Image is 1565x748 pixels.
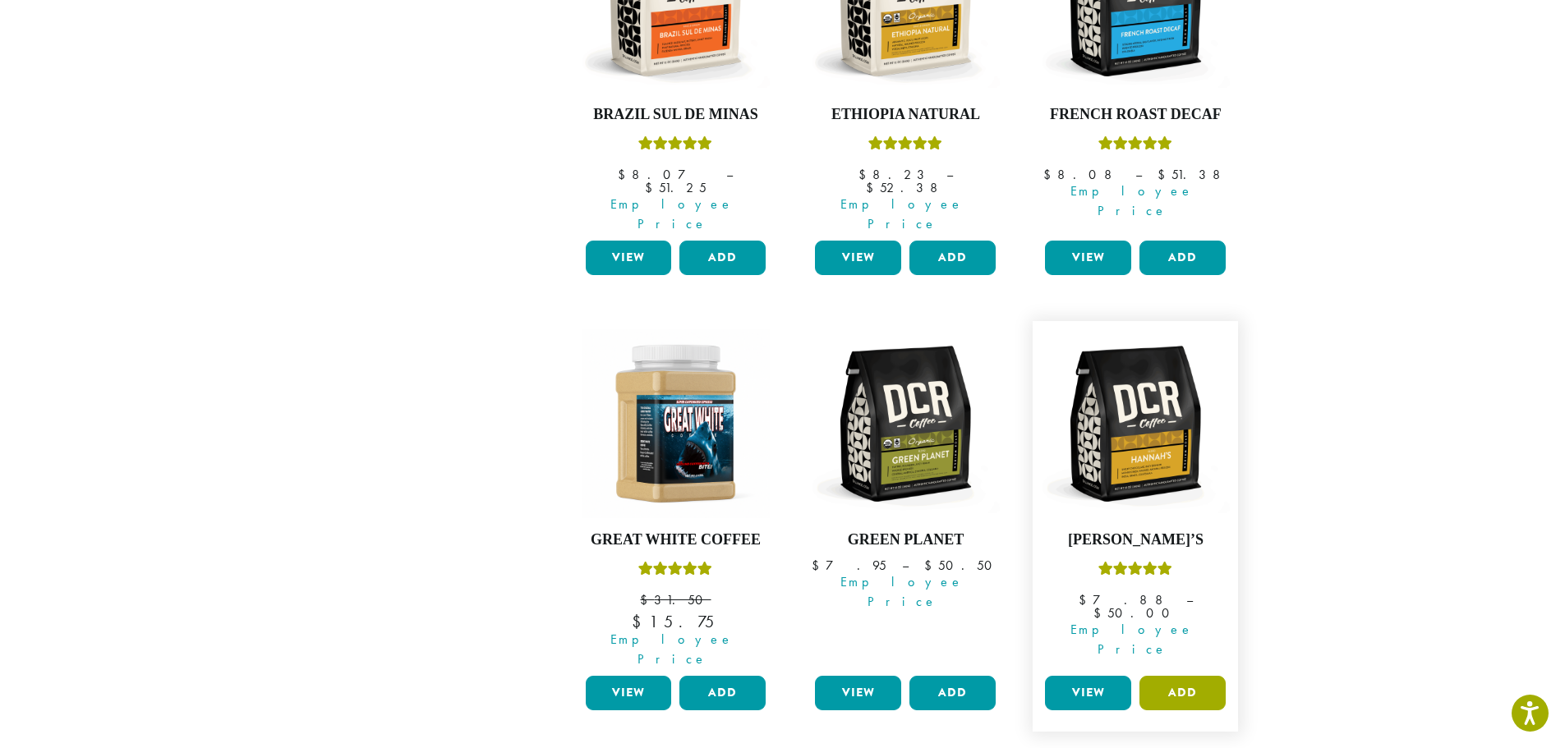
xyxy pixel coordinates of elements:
span: $ [858,166,872,183]
a: Great White CoffeeRated 5.00 out of 5 $31.50 Employee Price [582,329,771,669]
span: Employee Price [575,195,771,234]
div: Rated 5.00 out of 5 [1098,134,1172,158]
a: View [1045,676,1131,710]
img: DCR-12oz-Hannahs-Stock-scaled.png [1041,329,1230,518]
div: Rated 5.00 out of 5 [638,134,712,158]
span: $ [632,611,649,632]
button: Add [1139,241,1226,275]
a: [PERSON_NAME]’sRated 5.00 out of 5 Employee Price [1041,329,1230,669]
span: Employee Price [575,630,771,669]
bdi: 8.23 [858,166,931,183]
span: – [1186,591,1193,608]
span: $ [1093,604,1107,622]
div: Rated 5.00 out of 5 [638,559,712,584]
a: View [586,676,672,710]
button: Add [909,241,996,275]
div: Rated 5.00 out of 5 [868,134,942,158]
span: Employee Price [1034,620,1230,659]
bdi: 15.75 [632,611,720,632]
h4: Ethiopia Natural [811,106,1000,124]
bdi: 50.00 [1093,604,1177,622]
bdi: 7.95 [812,557,886,574]
h4: [PERSON_NAME]’s [1041,531,1230,549]
bdi: 51.38 [1158,166,1228,183]
img: DCR-12oz-FTO-Green-Planet-Stock-scaled.png [811,329,1000,518]
bdi: 8.07 [618,166,711,183]
a: Green Planet Employee Price [811,329,1000,669]
bdi: 8.08 [1043,166,1120,183]
span: – [726,166,733,183]
bdi: 51.25 [645,179,707,196]
span: Employee Price [1034,181,1230,221]
bdi: 50.50 [924,557,1000,574]
span: Employee Price [804,195,1000,234]
span: $ [645,179,659,196]
h4: French Roast Decaf [1041,106,1230,124]
a: View [815,676,901,710]
button: Add [679,241,766,275]
span: $ [618,166,632,183]
a: View [1045,241,1131,275]
span: $ [1079,591,1093,608]
span: – [1135,166,1142,183]
img: Great_White_Ground_Espresso_2.png [581,329,770,518]
span: – [946,166,953,183]
bdi: 31.50 [640,591,711,608]
button: Add [679,676,766,710]
span: $ [812,557,826,574]
button: Add [1139,676,1226,710]
a: View [586,241,672,275]
h4: Green Planet [811,531,1000,549]
a: View [815,241,901,275]
span: $ [640,591,654,608]
bdi: 52.38 [866,179,946,196]
h4: Brazil Sul De Minas [582,106,771,124]
span: – [902,557,909,574]
button: Add [909,676,996,710]
div: Rated 5.00 out of 5 [1098,559,1172,584]
bdi: 7.88 [1079,591,1171,608]
span: $ [1158,166,1171,183]
span: $ [924,557,938,574]
h4: Great White Coffee [582,531,771,549]
span: $ [866,179,880,196]
span: Employee Price [804,572,1000,612]
span: $ [1043,166,1057,183]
